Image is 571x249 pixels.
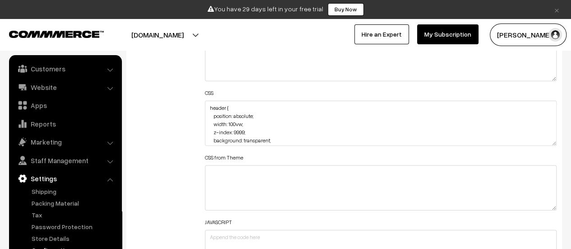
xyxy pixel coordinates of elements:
a: Hire an Expert [354,24,409,44]
a: Buy Now [328,3,364,16]
a: COMMMERCE [9,28,88,39]
a: Customers [11,61,119,77]
a: Password Protection [29,222,119,231]
div: You have 29 days left in your free trial [3,3,568,16]
a: Packing Material [29,198,119,208]
label: CSS from Theme [205,154,243,162]
a: Store Details [29,234,119,243]
a: Website [11,79,119,95]
img: user [548,28,562,42]
a: × [551,4,563,15]
a: Marketing [11,134,119,150]
label: CSS [205,89,214,97]
a: Apps [11,97,119,113]
button: [DOMAIN_NAME] [100,23,215,46]
a: Reports [11,116,119,132]
a: Settings [11,170,119,187]
textarea: header { position: absolute; width: 100vw; z-index: 9999; background: transparent; } [205,101,557,146]
button: [PERSON_NAME] [490,23,566,46]
a: Staff Management [11,152,119,169]
label: JAVASCRIPT [205,218,232,226]
a: Tax [29,210,119,220]
a: Shipping [29,187,119,196]
a: My Subscription [417,24,478,44]
img: COMMMERCE [9,31,104,38]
